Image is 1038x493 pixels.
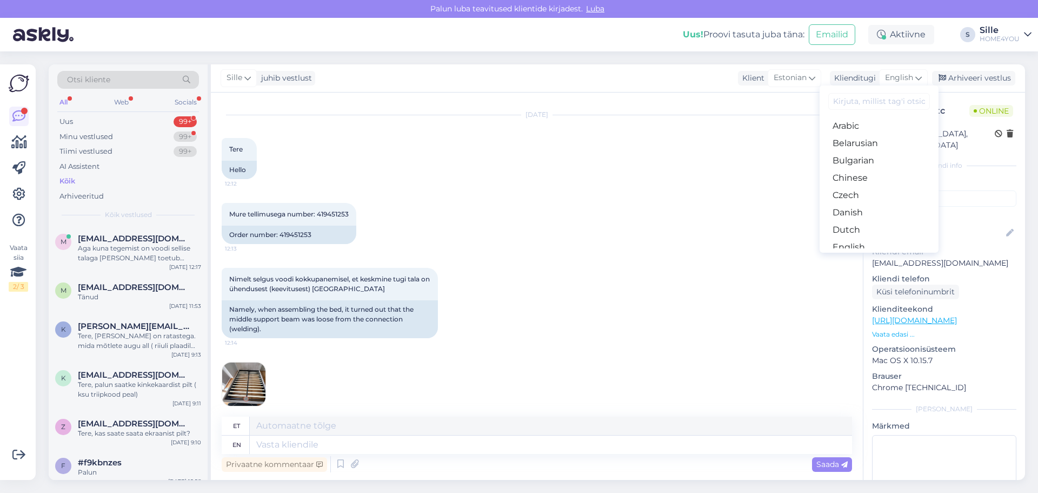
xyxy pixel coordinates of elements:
span: #f9kbnzes [78,458,122,468]
p: Brauser [872,371,1016,382]
span: Luba [583,4,608,14]
p: Kliendi email [872,246,1016,258]
input: Lisa tag [872,190,1016,207]
div: Tere, kas saate saata ekraanist pilt? [78,429,201,438]
div: [DATE] 15:58 [168,477,201,485]
div: Proovi tasuta juba täna: [683,28,804,41]
span: 12:13 [225,245,265,253]
a: Bulgarian [820,152,939,169]
img: Attachment [222,363,265,406]
div: en [232,436,241,454]
div: 2 / 3 [9,282,28,292]
span: Online [969,105,1013,117]
div: Tere, palun saatke kinkekaardist pilt ( ksu triipkood peal) [78,380,201,399]
span: m [61,238,66,246]
span: Mure tellimusega number: 419451253 [229,210,349,218]
div: Order number: 419451253 [222,226,356,244]
div: [DATE] [222,110,852,120]
p: Märkmed [872,420,1016,432]
p: [EMAIL_ADDRESS][DOMAIN_NAME] [872,258,1016,269]
div: Minu vestlused [59,132,113,142]
div: Tiimi vestlused [59,146,112,157]
span: Saada [816,459,848,469]
div: Hello [222,161,257,179]
p: Vaata edasi ... [872,330,1016,339]
div: All [57,95,70,109]
span: 12:15 [225,406,266,415]
div: Klienditugi [830,73,876,84]
div: Arhiveeritud [59,191,104,202]
span: Estonian [774,72,807,84]
span: koost.k@gmail.com [78,370,190,380]
input: Lisa nimi [873,227,1004,239]
div: [DATE] 12:17 [169,263,201,271]
div: Privaatne kommentaar [222,457,327,472]
button: Emailid [809,24,855,45]
div: Aga kuna tegemist on voodi sellise talaga [PERSON_NAME] toetub madrats, siis on see kahjuks vist ... [78,244,201,263]
div: Sille [980,26,1020,35]
div: Vaata siia [9,243,28,292]
a: Chinese [820,169,939,187]
div: Küsi telefoninumbrit [872,285,959,299]
span: 12:14 [225,339,265,347]
div: [DATE] 11:53 [169,302,201,310]
div: 99+ [174,116,197,127]
span: 12:12 [225,180,265,188]
p: Kliendi telefon [872,273,1016,285]
p: Operatsioonisüsteem [872,344,1016,355]
span: k [61,325,66,333]
div: [PERSON_NAME] [872,404,1016,414]
p: Mac OS X 10.15.7 [872,355,1016,366]
p: Kliendi tag'id [872,177,1016,188]
span: made.toome@gmail.com [78,282,190,292]
span: kristina.satsevskaja@gmail.com [78,321,190,331]
span: marilinpalts@hotmail.com [78,234,190,244]
span: k [61,374,66,382]
p: Kliendi nimi [872,211,1016,222]
div: [DATE] 9:11 [172,399,201,407]
div: et [233,417,240,435]
b: Uus! [683,29,703,40]
input: Kirjuta, millist tag'i otsid [828,93,930,110]
div: Klient [738,73,764,84]
span: Sille [227,72,242,84]
span: Nimelt selgus voodi kokkupanemisel, et keskmine tugi tala on ühendusest (keevitusest) [GEOGRAPHIC... [229,275,431,293]
div: Aktiivne [868,25,934,44]
span: z [61,423,65,431]
div: Arhiveeri vestlus [932,71,1015,86]
a: Czech [820,187,939,204]
div: [DATE] 9:10 [171,438,201,446]
span: f [61,462,65,470]
div: AI Assistent [59,161,99,172]
img: Askly Logo [9,73,29,94]
div: Web [112,95,131,109]
span: English [885,72,913,84]
div: Palun [78,468,201,477]
a: Arabic [820,117,939,135]
a: [URL][DOMAIN_NAME] [872,315,957,325]
a: Danish [820,204,939,221]
div: [DATE] 9:13 [171,351,201,359]
div: Tänud [78,292,201,302]
div: HOME4YOU [980,35,1020,43]
p: Klienditeekond [872,304,1016,315]
div: Uus [59,116,73,127]
div: Kliendi info [872,161,1016,170]
div: S [960,27,975,42]
div: Socials [172,95,199,109]
div: 99+ [174,146,197,157]
div: juhib vestlust [257,73,312,84]
span: Otsi kliente [67,74,110,86]
div: 99+ [174,132,197,142]
span: Kõik vestlused [105,210,152,220]
span: Tere [229,145,243,153]
span: m [61,286,66,294]
a: Dutch [820,221,939,239]
div: Namely, when assembling the bed, it turned out that the middle support beam was loose from the co... [222,300,438,338]
a: English [820,239,939,256]
a: SilleHOME4YOU [980,26,1032,43]
p: Chrome [TECHNICAL_ID] [872,382,1016,393]
div: Tere, [PERSON_NAME] on ratastega. mida mõtlete augu all ( riiuli plaadil auku ei ole). [78,331,201,351]
span: zriehakainen@gmail.com [78,419,190,429]
div: Kõik [59,176,75,187]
